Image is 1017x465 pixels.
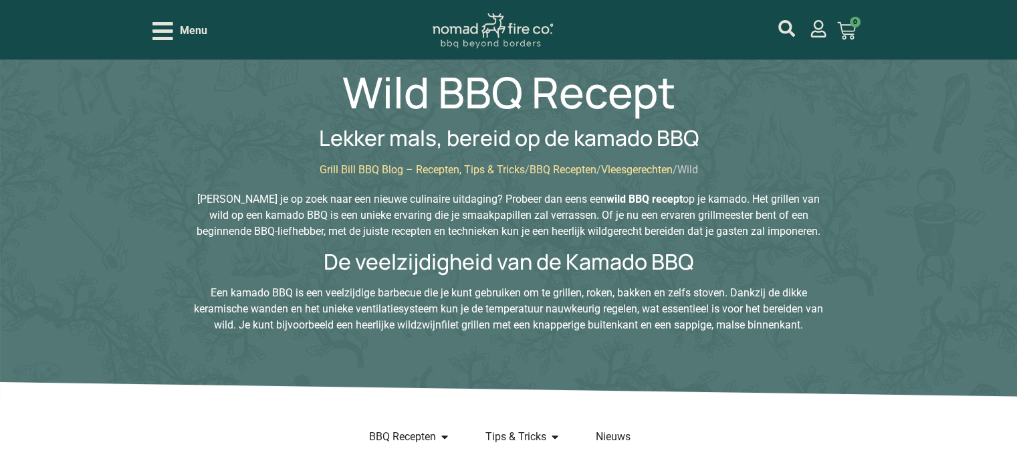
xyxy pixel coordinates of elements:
[596,429,631,445] a: Nieuws
[342,71,675,114] h1: Wild BBQ Recept
[190,249,827,274] h2: De veelzijdigheid van de Kamado BBQ
[606,193,683,205] strong: wild BBQ recept
[180,23,207,39] span: Menu
[369,429,436,445] a: BBQ Recepten
[530,163,596,176] a: BBQ Recepten
[433,13,553,49] img: Nomad Logo
[320,163,525,176] a: Grill Bill BBQ Blog – Recepten, Tips & Tricks
[673,163,677,176] span: /
[810,20,827,37] a: mijn account
[601,163,673,176] a: Vleesgerechten
[485,429,546,445] a: Tips & Tricks
[190,285,827,333] p: Een kamado BBQ is een veelzijdige barbecue die je kunt gebruiken om te grillen, roken, bakken en ...
[677,163,698,176] span: Wild
[850,17,861,27] span: 0
[778,20,795,37] a: mijn account
[152,19,207,43] div: Open/Close Menu
[319,127,699,149] h2: Lekker mals, bereid op de kamado BBQ
[190,191,827,240] p: [PERSON_NAME] je op zoek naar een nieuwe culinaire uitdaging? Probeer dan eens een op je kamado. ...
[525,163,530,176] span: /
[821,13,872,48] a: 0
[596,163,601,176] span: /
